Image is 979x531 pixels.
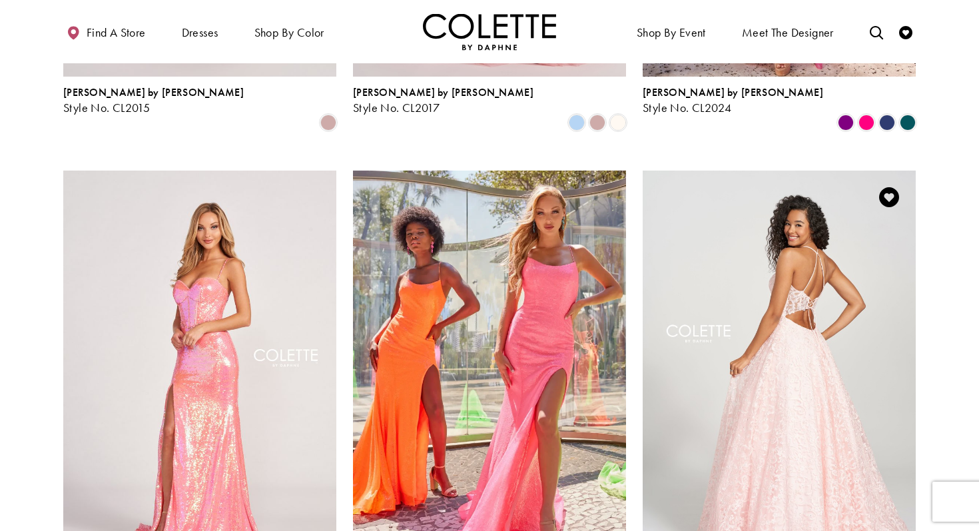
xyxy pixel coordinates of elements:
i: Dusty Rose [589,115,605,131]
span: Shop By Event [637,26,706,39]
span: Shop By Event [633,13,709,50]
span: Find a store [87,26,146,39]
span: Style No. CL2024 [643,100,731,115]
a: Add to Wishlist [875,183,903,211]
img: Colette by Daphne [423,13,556,50]
span: [PERSON_NAME] by [PERSON_NAME] [63,85,244,99]
i: Dusty Rose [320,115,336,131]
i: Diamond White [610,115,626,131]
i: Periwinkle [569,115,585,131]
span: Dresses [182,26,218,39]
a: Meet the designer [739,13,837,50]
i: Spruce [900,115,916,131]
i: Hot Pink [858,115,874,131]
i: Navy Blue [879,115,895,131]
a: Find a store [63,13,149,50]
div: Colette by Daphne Style No. CL2024 [643,87,823,115]
a: Check Wishlist [896,13,916,50]
i: Purple [838,115,854,131]
div: Colette by Daphne Style No. CL2017 [353,87,533,115]
div: Colette by Daphne Style No. CL2015 [63,87,244,115]
span: Shop by color [251,13,328,50]
span: Meet the designer [742,26,834,39]
span: Dresses [178,13,222,50]
a: Visit Home Page [423,13,556,50]
span: Style No. CL2015 [63,100,150,115]
span: Style No. CL2017 [353,100,440,115]
a: Toggle search [866,13,886,50]
span: Shop by color [254,26,324,39]
span: [PERSON_NAME] by [PERSON_NAME] [353,85,533,99]
span: [PERSON_NAME] by [PERSON_NAME] [643,85,823,99]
